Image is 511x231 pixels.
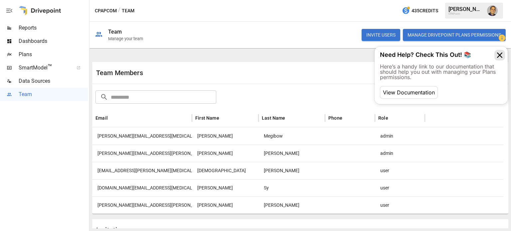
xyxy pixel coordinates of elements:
[95,7,117,15] button: CPAPcom
[375,127,425,145] div: admin
[48,63,52,71] span: ™
[487,5,498,16] img: Tom Gatto
[92,179,192,196] div: eric.sy@cpap.com
[92,127,192,145] div: joe@cpap.com
[412,7,438,15] span: 435 Credits
[258,196,325,214] div: Herbert
[92,162,192,179] div: sunita.desai@cpap.com
[220,113,229,123] button: Sort
[195,115,219,121] div: First Name
[343,113,352,123] button: Sort
[118,7,120,15] div: /
[108,113,118,123] button: Sort
[403,29,506,41] button: Manage Drivepoint Plans Permissions
[258,162,325,179] div: Desai
[375,145,425,162] div: admin
[362,29,400,41] button: INVITE USERS
[192,196,258,214] div: Eric
[448,6,483,12] div: [PERSON_NAME]
[328,115,342,121] div: Phone
[378,115,388,121] div: Role
[95,115,108,121] div: Email
[375,196,425,214] div: user
[389,113,398,123] button: Sort
[192,162,258,179] div: Sunita
[92,196,192,214] div: eric.herbert@cathaycapital.com
[19,37,88,45] span: Dashboards
[286,113,295,123] button: Sort
[96,69,300,77] div: Team Members
[108,29,122,35] div: Team
[19,64,69,72] span: SmartModel
[375,162,425,179] div: user
[258,145,325,162] div: Gatto
[192,179,258,196] div: Eric
[483,1,502,20] button: Tom Gatto
[258,127,325,145] div: Megibow
[108,36,143,41] div: Manage your team
[258,179,325,196] div: Sy
[262,115,285,121] div: Last Name
[19,24,88,32] span: Reports
[92,145,192,162] div: thomas.gatto@cpap.com
[448,12,483,15] div: CPAPcom
[19,77,88,85] span: Data Sources
[19,51,88,58] span: Plans
[192,145,258,162] div: Tom
[399,5,441,17] button: 435Credits
[19,90,88,98] span: Team
[375,179,425,196] div: user
[192,127,258,145] div: Joe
